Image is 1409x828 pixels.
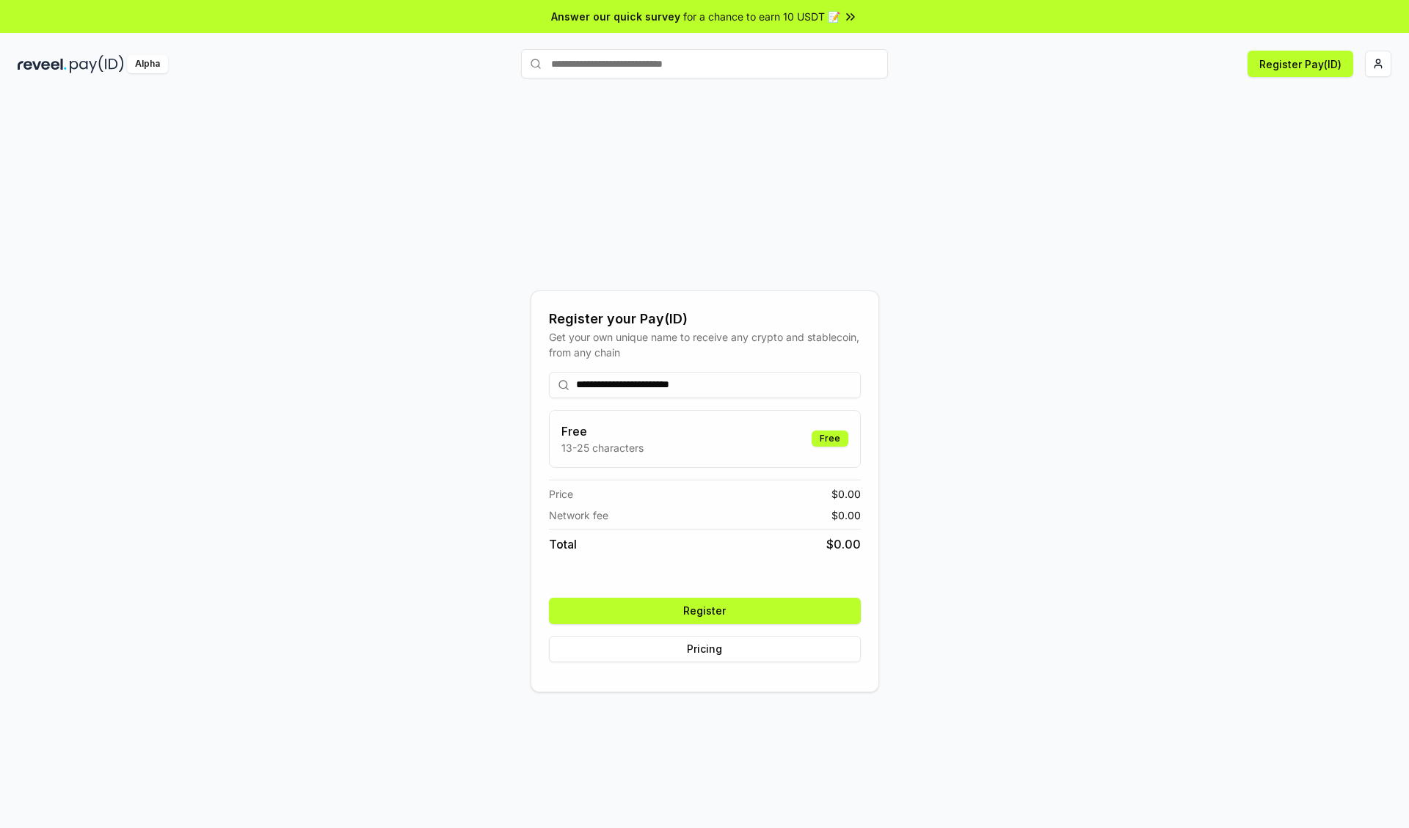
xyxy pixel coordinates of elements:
[549,486,573,502] span: Price
[826,535,861,553] span: $ 0.00
[551,9,680,24] span: Answer our quick survey
[549,329,861,360] div: Get your own unique name to receive any crypto and stablecoin, from any chain
[127,55,168,73] div: Alpha
[549,309,861,329] div: Register your Pay(ID)
[549,535,577,553] span: Total
[18,55,67,73] img: reveel_dark
[812,431,848,447] div: Free
[561,440,644,455] p: 13-25 characters
[549,636,861,662] button: Pricing
[1248,51,1353,77] button: Register Pay(ID)
[70,55,124,73] img: pay_id
[831,508,861,523] span: $ 0.00
[549,598,861,624] button: Register
[561,422,644,440] h3: Free
[683,9,840,24] span: for a chance to earn 10 USDT 📝
[831,486,861,502] span: $ 0.00
[549,508,608,523] span: Network fee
